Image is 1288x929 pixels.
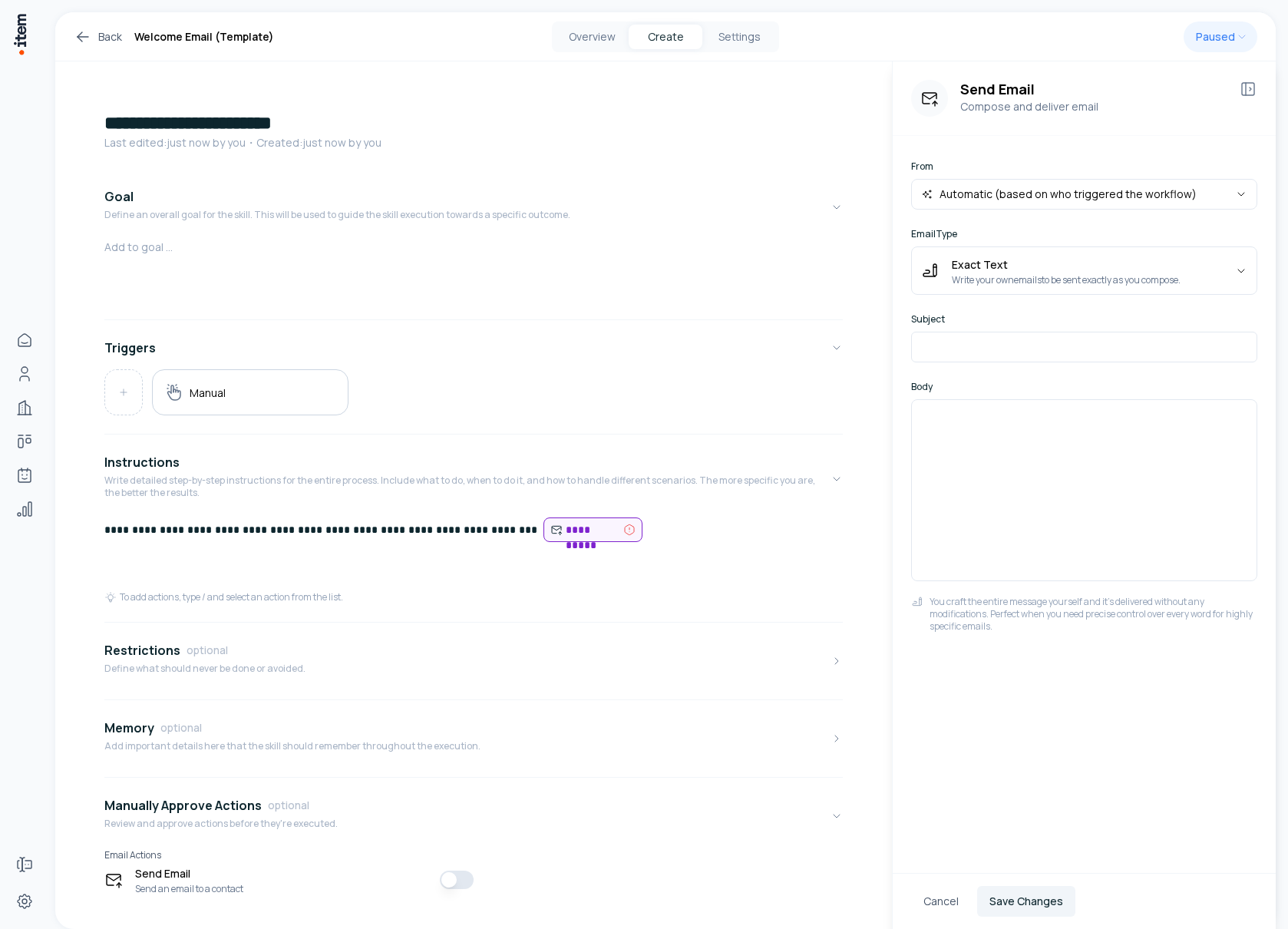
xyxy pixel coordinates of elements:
[911,381,1257,393] label: Body
[104,369,843,428] div: Triggers
[190,385,226,400] h5: Manual
[104,240,843,313] div: GoalDefine an overall goal for the skill. This will be used to guide the skill execution towards ...
[104,591,343,603] div: To add actions, type / and select an action from the list.
[9,886,40,917] a: Settings
[104,326,843,369] button: Triggers
[135,883,243,895] span: Send an email to a contact
[911,313,1257,326] label: Subject
[104,848,843,908] div: Manually Approve ActionsoptionalReview and approve actions before they're executed.
[187,643,228,658] span: optional
[104,663,305,675] p: Define what should never be done or avoided.
[104,784,843,848] button: Manually Approve ActionsoptionalReview and approve actions before they're executed.
[9,460,40,491] a: Agents
[135,865,243,883] span: Send Email
[104,740,481,752] p: Add important details here that the skill should remember throughout the execution.
[74,28,122,46] a: Back
[104,641,180,660] h4: Restrictions
[9,359,40,389] a: People
[911,160,1257,173] label: From
[104,629,843,693] button: RestrictionsoptionalDefine what should never be done or avoided.
[960,80,1227,98] h3: Send Email
[104,187,134,206] h4: Goal
[104,719,154,737] h4: Memory
[104,706,843,771] button: MemoryoptionalAdd important details here that the skill should remember throughout the execution.
[104,135,843,150] p: Last edited: just now by you ・Created: just now by you
[104,848,474,861] h6: Email Actions
[134,28,274,46] h1: Welcome Email (Template)
[911,228,1257,240] label: Email Type
[104,209,570,221] p: Define an overall goal for the skill. This will be used to guide the skill execution towards a sp...
[977,886,1075,917] button: Save Changes
[629,25,702,49] button: Create
[9,494,40,524] a: Analytics
[104,339,156,357] h4: Triggers
[104,517,843,616] div: InstructionsWrite detailed step-by-step instructions for the entire process. Include what to do, ...
[104,453,180,471] h4: Instructions
[12,12,28,56] img: Item Brain Logo
[9,426,40,457] a: Deals
[104,796,262,815] h4: Manually Approve Actions
[702,25,776,49] button: Settings
[960,98,1227,115] p: Compose and deliver email
[104,474,831,499] p: Write detailed step-by-step instructions for the entire process. Include what to do, when to do i...
[104,818,338,830] p: Review and approve actions before they're executed.
[911,886,971,917] button: Cancel
[9,849,40,880] a: Forms
[930,596,1257,633] p: You craft the entire message yourself and it's delivered without any modifications. Perfect when ...
[268,798,309,813] span: optional
[9,325,40,355] a: Home
[9,392,40,423] a: Companies
[104,441,843,517] button: InstructionsWrite detailed step-by-step instructions for the entire process. Include what to do, ...
[104,175,843,240] button: GoalDefine an overall goal for the skill. This will be used to guide the skill execution towards ...
[555,25,629,49] button: Overview
[160,720,202,736] span: optional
